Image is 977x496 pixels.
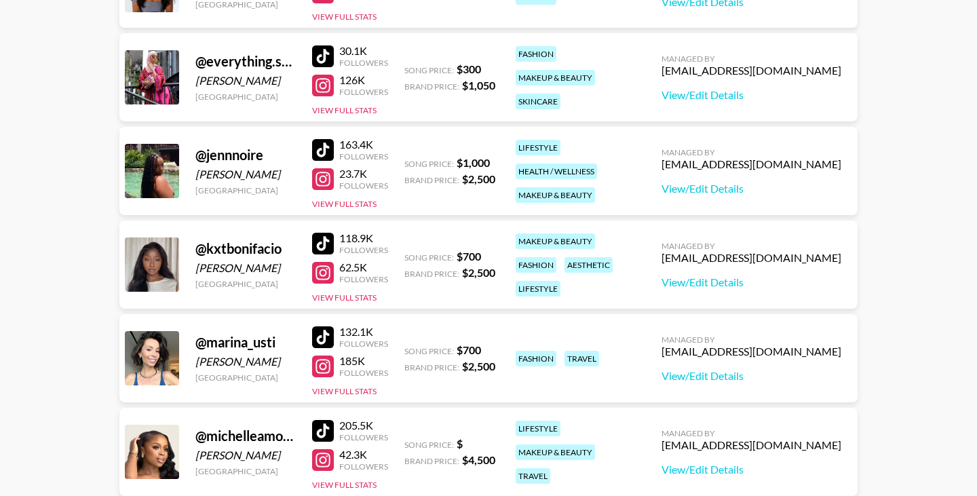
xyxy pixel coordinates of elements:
div: lifestyle [516,421,560,436]
div: 118.9K [339,231,388,245]
div: makeup & beauty [516,187,595,203]
div: Followers [339,87,388,97]
div: [PERSON_NAME] [195,355,296,368]
div: aesthetic [564,257,613,273]
div: Managed By [662,428,841,438]
div: [GEOGRAPHIC_DATA] [195,185,296,195]
div: @ marina_usti [195,334,296,351]
button: View Full Stats [312,480,377,490]
span: Song Price: [404,159,454,169]
div: [EMAIL_ADDRESS][DOMAIN_NAME] [662,251,841,265]
div: @ everything.sumii [195,53,296,70]
div: travel [516,468,550,484]
div: 205.5K [339,419,388,432]
button: View Full Stats [312,386,377,396]
div: 126K [339,73,388,87]
a: View/Edit Details [662,88,841,102]
strong: $ 2,500 [462,360,495,373]
div: Managed By [662,147,841,157]
strong: $ 2,500 [462,172,495,185]
div: makeup & beauty [516,70,595,85]
div: @ michelleamoree [195,427,296,444]
div: Managed By [662,54,841,64]
div: [PERSON_NAME] [195,449,296,462]
div: [EMAIL_ADDRESS][DOMAIN_NAME] [662,345,841,358]
div: Followers [339,339,388,349]
div: fashion [516,351,556,366]
span: Brand Price: [404,269,459,279]
div: [GEOGRAPHIC_DATA] [195,373,296,383]
span: Brand Price: [404,456,459,466]
a: View/Edit Details [662,275,841,289]
div: lifestyle [516,140,560,155]
span: Song Price: [404,65,454,75]
button: View Full Stats [312,105,377,115]
div: Followers [339,368,388,378]
div: [PERSON_NAME] [195,168,296,181]
button: View Full Stats [312,199,377,209]
div: skincare [516,94,560,109]
div: [PERSON_NAME] [195,74,296,88]
button: View Full Stats [312,292,377,303]
strong: $ 2,500 [462,266,495,279]
div: makeup & beauty [516,233,595,249]
div: 163.4K [339,138,388,151]
div: Followers [339,245,388,255]
span: Brand Price: [404,81,459,92]
div: [PERSON_NAME] [195,261,296,275]
div: health / wellness [516,164,597,179]
div: [GEOGRAPHIC_DATA] [195,92,296,102]
strong: $ 1,000 [457,156,490,169]
div: [EMAIL_ADDRESS][DOMAIN_NAME] [662,438,841,452]
div: travel [564,351,599,366]
div: 23.7K [339,167,388,180]
div: [EMAIL_ADDRESS][DOMAIN_NAME] [662,64,841,77]
div: Followers [339,151,388,161]
div: Followers [339,180,388,191]
strong: $ [457,437,463,450]
div: lifestyle [516,281,560,297]
div: fashion [516,257,556,273]
span: Song Price: [404,252,454,263]
div: makeup & beauty [516,444,595,460]
strong: $ 4,500 [462,453,495,466]
div: 132.1K [339,325,388,339]
a: View/Edit Details [662,182,841,195]
strong: $ 700 [457,250,481,263]
div: 62.5K [339,261,388,274]
a: View/Edit Details [662,369,841,383]
div: [GEOGRAPHIC_DATA] [195,466,296,476]
div: @ kxtbonifacio [195,240,296,257]
span: Song Price: [404,440,454,450]
a: View/Edit Details [662,463,841,476]
div: 185K [339,354,388,368]
div: Followers [339,432,388,442]
div: fashion [516,46,556,62]
div: Followers [339,274,388,284]
div: 30.1K [339,44,388,58]
div: Managed By [662,241,841,251]
div: @ jennnoire [195,147,296,164]
strong: $ 700 [457,343,481,356]
strong: $ 1,050 [462,79,495,92]
div: [GEOGRAPHIC_DATA] [195,279,296,289]
span: Song Price: [404,346,454,356]
span: Brand Price: [404,175,459,185]
button: View Full Stats [312,12,377,22]
div: Followers [339,461,388,472]
span: Brand Price: [404,362,459,373]
div: Followers [339,58,388,68]
strong: $ 300 [457,62,481,75]
div: 42.3K [339,448,388,461]
div: [EMAIL_ADDRESS][DOMAIN_NAME] [662,157,841,171]
div: Managed By [662,335,841,345]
